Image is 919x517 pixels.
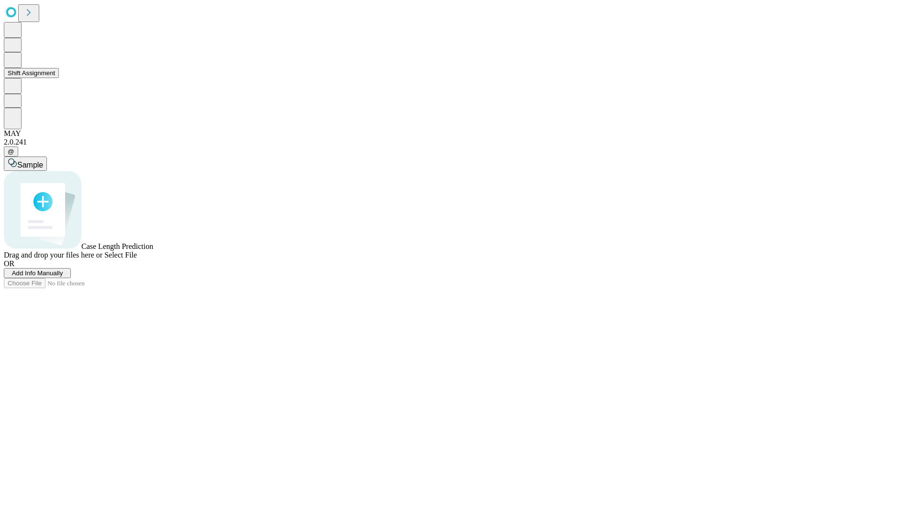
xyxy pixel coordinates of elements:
[4,138,915,146] div: 2.0.241
[4,129,915,138] div: MAY
[4,146,18,157] button: @
[4,68,59,78] button: Shift Assignment
[81,242,153,250] span: Case Length Prediction
[104,251,137,259] span: Select File
[4,268,71,278] button: Add Info Manually
[4,259,14,268] span: OR
[17,161,43,169] span: Sample
[4,157,47,171] button: Sample
[8,148,14,155] span: @
[4,251,102,259] span: Drag and drop your files here or
[12,270,63,277] span: Add Info Manually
